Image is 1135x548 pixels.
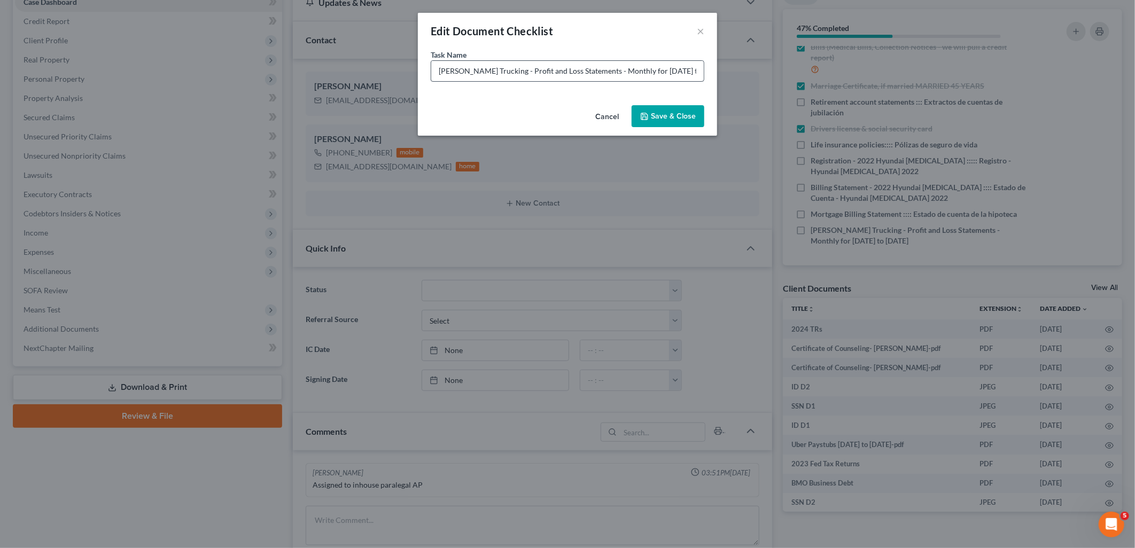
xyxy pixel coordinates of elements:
input: Enter document description.. [431,61,704,81]
button: Save & Close [632,105,704,128]
iframe: Intercom live chat [1099,512,1124,537]
button: × [697,25,704,37]
span: 5 [1121,512,1129,520]
span: Edit Document Checklist [431,25,553,37]
button: Cancel [587,106,627,128]
span: Task Name [431,50,467,59]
